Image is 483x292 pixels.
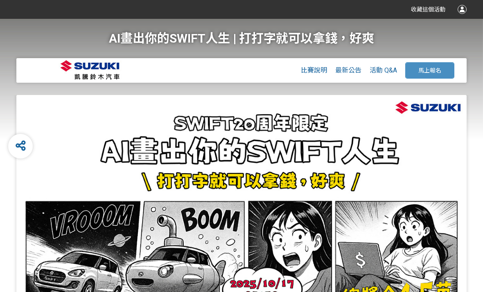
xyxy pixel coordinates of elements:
span: 馬上報名 [418,67,441,74]
button: 馬上報名 [405,62,454,79]
a: 比賽說明 [301,66,327,74]
a: 活動 Q&A [370,66,397,74]
img: AI畫出你的SWIFT人生 | 打打字就可以拿錢，好爽 [29,60,151,81]
h1: AI畫出你的SWIFT人生 | 打打字就可以拿錢，好爽 [109,19,374,58]
span: 收藏這個活動 [411,6,445,13]
a: 最新公告 [335,66,361,74]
